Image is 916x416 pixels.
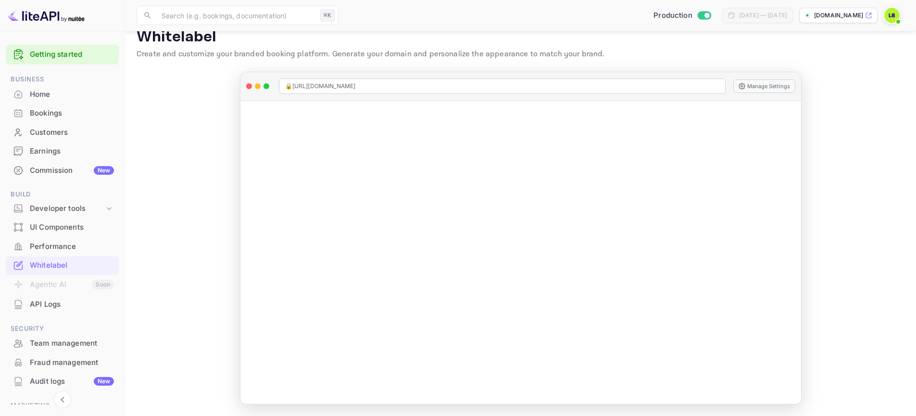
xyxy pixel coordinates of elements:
[650,10,715,21] div: Switch to Sandbox mode
[653,10,692,21] span: Production
[30,260,114,271] div: Whitelabel
[30,127,114,138] div: Customers
[94,166,114,175] div: New
[30,299,114,310] div: API Logs
[6,237,119,255] a: Performance
[6,85,119,104] div: Home
[6,142,119,160] a: Earnings
[30,241,114,252] div: Performance
[285,82,356,91] span: 🔒 [URL][DOMAIN_NAME]
[30,49,114,60] a: Getting started
[6,372,119,391] div: Audit logsNew
[8,8,85,23] img: LiteAPI logo
[6,74,119,85] span: Business
[6,334,119,353] div: Team management
[137,49,904,60] p: Create and customize your branded booking platform. Generate your domain and personalize the appe...
[6,353,119,371] a: Fraud management
[739,11,787,20] div: [DATE] — [DATE]
[6,218,119,236] a: UI Components
[6,161,119,179] a: CommissionNew
[54,391,71,408] button: Collapse navigation
[6,295,119,314] div: API Logs
[884,8,900,23] img: Lipi Begum
[94,377,114,386] div: New
[814,11,863,20] p: [DOMAIN_NAME]
[6,200,119,217] div: Developer tools
[6,123,119,141] a: Customers
[6,85,119,103] a: Home
[6,218,119,237] div: UI Components
[6,123,119,142] div: Customers
[6,372,119,390] a: Audit logsNew
[6,401,119,411] span: Marketing
[6,256,119,274] a: Whitelabel
[30,222,114,233] div: UI Components
[156,6,316,25] input: Search (e.g. bookings, documentation)
[6,334,119,352] a: Team management
[30,89,114,100] div: Home
[6,353,119,372] div: Fraud management
[30,165,114,176] div: Commission
[6,104,119,122] a: Bookings
[6,324,119,334] span: Security
[6,295,119,313] a: API Logs
[30,338,114,349] div: Team management
[30,146,114,157] div: Earnings
[6,256,119,275] div: Whitelabel
[6,104,119,123] div: Bookings
[30,376,114,387] div: Audit logs
[30,108,114,119] div: Bookings
[30,357,114,368] div: Fraud management
[320,9,335,22] div: ⌘K
[6,45,119,65] div: Getting started
[733,79,795,93] button: Manage Settings
[6,161,119,180] div: CommissionNew
[6,237,119,256] div: Performance
[6,189,119,200] span: Build
[6,142,119,161] div: Earnings
[137,27,904,47] p: Whitelabel
[30,203,104,214] div: Developer tools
